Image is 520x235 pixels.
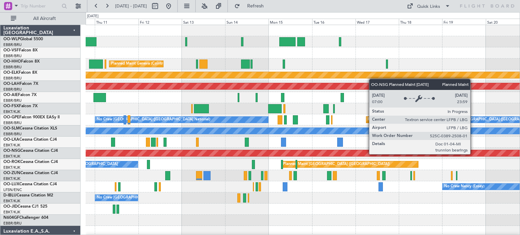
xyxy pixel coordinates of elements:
button: Refresh [231,1,272,11]
div: Mon 15 [268,19,312,25]
span: OO-NSG [3,149,20,153]
a: OO-FSXFalcon 7X [3,104,38,108]
a: OO-SLMCessna Citation XLS [3,126,57,131]
button: All Aircraft [7,13,73,24]
div: Planned Maint Geneva (Cointrin) [111,59,167,69]
a: EBKT/KJK [3,176,20,181]
a: OO-ROKCessna Citation CJ4 [3,160,58,164]
span: OO-HHO [3,60,21,64]
span: OO-ELK [3,71,19,75]
div: Planned Maint [GEOGRAPHIC_DATA] ([GEOGRAPHIC_DATA]) [283,159,390,169]
div: No Crew [GEOGRAPHIC_DATA] ([GEOGRAPHIC_DATA] National) [97,115,210,125]
a: N604GFChallenger 604 [3,216,48,220]
a: OO-HHOFalcon 8X [3,60,40,64]
div: Thu 11 [95,19,138,25]
span: OO-FSX [3,104,19,108]
button: Quick Links [404,1,454,11]
div: Planned Maint [GEOGRAPHIC_DATA] ([GEOGRAPHIC_DATA] National) [368,115,491,125]
div: Sat 13 [182,19,225,25]
a: EBKT/KJK [3,154,20,159]
div: Thu 18 [399,19,442,25]
span: D-IBLU [3,193,17,197]
span: OO-AIE [3,93,18,97]
div: Sun 14 [225,19,268,25]
a: OO-GPEFalcon 900EX EASy II [3,115,60,119]
span: OO-LAH [3,82,20,86]
a: OO-LAHFalcon 7X [3,82,38,86]
a: EBBR/BRU [3,98,22,103]
a: OO-NSGCessna Citation CJ4 [3,149,58,153]
a: EBBR/BRU [3,42,22,47]
a: D-IBLUCessna Citation M2 [3,193,53,197]
div: Fri 19 [442,19,485,25]
a: OO-LUXCessna Citation CJ4 [3,182,57,186]
a: OO-WLPGlobal 5500 [3,37,43,41]
span: OO-SLM [3,126,20,131]
a: EBKT/KJK [3,143,20,148]
a: EBBR/BRU [3,221,22,226]
span: OO-LXA [3,138,19,142]
a: EBBR/BRU [3,76,22,81]
span: OO-LUX [3,182,19,186]
a: EBBR/BRU [3,87,22,92]
span: OO-WLP [3,37,20,41]
div: No Crew Nancy (Essey) [444,182,484,192]
a: LFSN/ENC [3,187,22,192]
a: EBBR/BRU [3,132,22,137]
a: OO-JIDCessna CJ1 525 [3,205,47,209]
span: [DATE] - [DATE] [115,3,147,9]
div: No Crew [GEOGRAPHIC_DATA] ([GEOGRAPHIC_DATA] National) [97,193,210,203]
span: OO-ROK [3,160,20,164]
a: EBBR/BRU [3,120,22,125]
a: EBBR/BRU [3,53,22,58]
div: Tue 16 [312,19,355,25]
a: EBKT/KJK [3,165,20,170]
a: OO-ELKFalcon 8X [3,71,37,75]
a: EBKT/KJK [3,109,20,114]
div: Quick Links [417,3,440,10]
div: [DATE] [87,14,99,19]
span: OO-GPE [3,115,19,119]
span: Refresh [241,4,270,8]
div: Fri 12 [138,19,182,25]
a: OO-ZUNCessna Citation CJ4 [3,171,58,175]
a: EBKT/KJK [3,210,20,215]
span: OO-ZUN [3,171,20,175]
span: N604GF [3,216,19,220]
input: Trip Number [21,1,60,11]
div: Wed 17 [355,19,399,25]
span: OO-JID [3,205,18,209]
a: EBKT/KJK [3,198,20,204]
a: EBBR/BRU [3,65,22,70]
span: OO-VSF [3,48,19,52]
a: OO-VSFFalcon 8X [3,48,38,52]
a: OO-AIEFalcon 7X [3,93,37,97]
a: OO-LXACessna Citation CJ4 [3,138,57,142]
span: All Aircraft [18,16,71,21]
